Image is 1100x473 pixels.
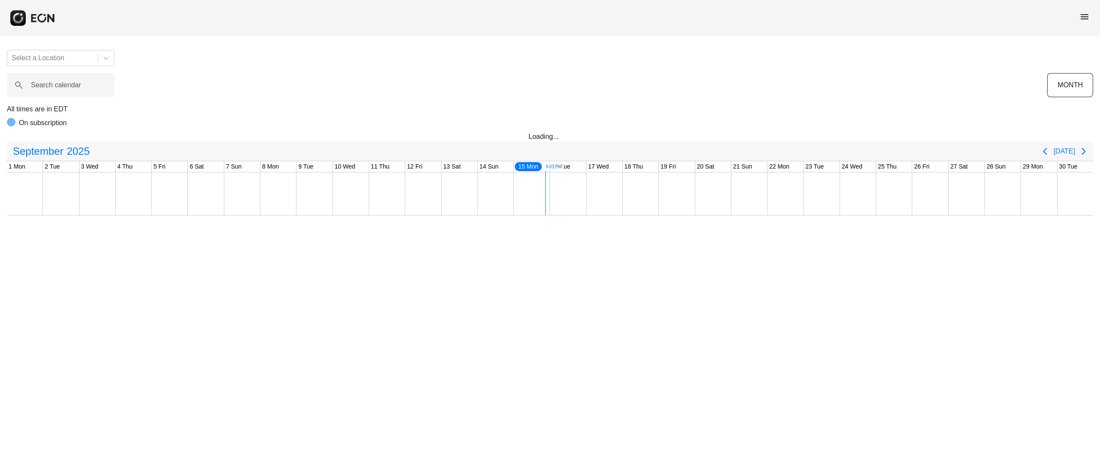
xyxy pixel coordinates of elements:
[550,161,572,172] div: 16 Tue
[405,161,424,172] div: 12 Fri
[731,161,754,172] div: 21 Sun
[11,143,65,160] span: September
[695,161,716,172] div: 20 Sat
[65,143,91,160] span: 2025
[840,161,864,172] div: 24 Wed
[19,118,67,128] p: On subscription
[623,161,645,172] div: 18 Thu
[1057,161,1079,172] div: 30 Tue
[7,104,1093,114] p: All times are in EDT
[152,161,167,172] div: 5 Fri
[333,161,357,172] div: 10 Wed
[1079,12,1090,22] span: menu
[767,161,791,172] div: 22 Mon
[188,161,205,172] div: 6 Sat
[912,161,931,172] div: 26 Fri
[79,161,100,172] div: 3 Wed
[1021,161,1045,172] div: 29 Mon
[369,161,391,172] div: 11 Thu
[1054,144,1075,159] button: [DATE]
[296,161,315,172] div: 9 Tue
[442,161,462,172] div: 13 Sat
[804,161,826,172] div: 23 Tue
[8,143,95,160] button: September2025
[224,161,244,172] div: 7 Sun
[985,161,1007,172] div: 28 Sun
[260,161,281,172] div: 8 Mon
[1036,143,1054,160] button: Previous page
[478,161,500,172] div: 14 Sun
[949,161,969,172] div: 27 Sat
[529,132,571,142] div: Loading...
[587,161,611,172] div: 17 Wed
[43,161,61,172] div: 2 Tue
[31,80,81,90] label: Search calendar
[7,161,27,172] div: 1 Mon
[1075,143,1092,160] button: Next page
[659,161,678,172] div: 19 Fri
[514,161,543,172] div: 15 Mon
[116,161,134,172] div: 4 Thu
[876,161,898,172] div: 25 Thu
[1047,73,1093,97] button: MONTH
